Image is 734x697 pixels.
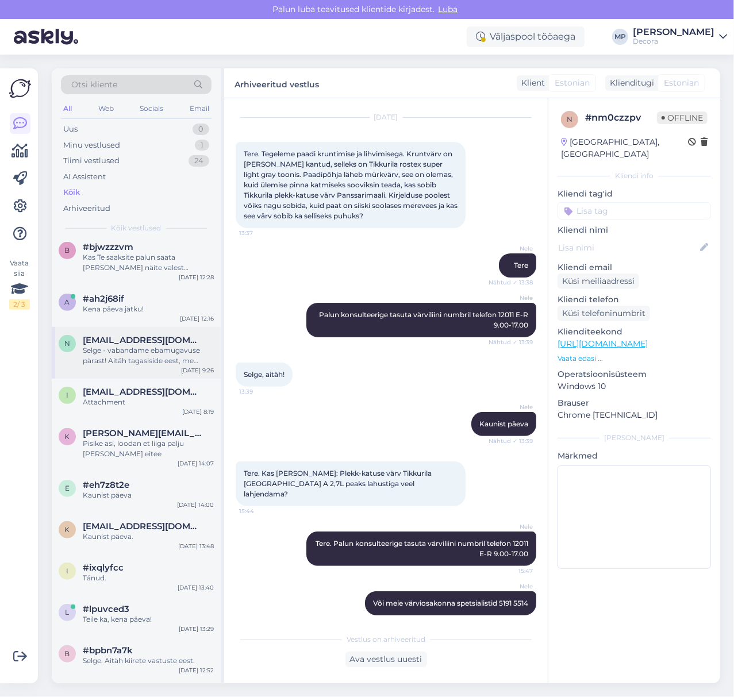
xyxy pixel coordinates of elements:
[558,241,698,254] input: Lisa nimi
[558,380,711,392] p: Windows 10
[558,294,711,306] p: Kliendi telefon
[319,310,530,329] span: Palun konsulteerige tasuta värviliini numbril telefon 12011 E-R 9.00-17.00
[558,171,711,181] div: Kliendi info
[83,645,133,656] span: #bpbn7a7k
[244,370,285,379] span: Selge, aitäh!
[490,294,533,302] span: Nele
[65,298,70,306] span: a
[558,397,711,409] p: Brauser
[65,525,70,534] span: K
[66,608,70,617] span: l
[179,666,214,675] div: [DATE] 12:52
[558,224,711,236] p: Kliendi nimi
[347,634,425,645] span: Vestlus on arhiveeritud
[244,149,459,220] span: Tere. Tegeleme paadi kruntimise ja lihvimisega. Kruntvärv on [PERSON_NAME] kantud, selleks on Tik...
[514,261,528,269] span: Tere
[177,500,214,509] div: [DATE] 14:00
[182,407,214,416] div: [DATE] 8:19
[9,299,30,310] div: 2 / 3
[83,387,202,397] span: info@ixander.eu
[71,79,117,91] span: Otsi kliente
[64,339,70,348] span: n
[83,252,214,273] div: Kas Te saaksite palun saata [PERSON_NAME] näite valest käibemaksukoodist, sest need mida me vaata...
[63,124,78,135] div: Uus
[633,28,714,37] div: [PERSON_NAME]
[83,656,214,666] div: Selge. Aitäh kiirete vastuste eest.
[187,101,212,116] div: Email
[558,450,711,462] p: Märkmed
[517,77,545,89] div: Klient
[65,432,70,441] span: k
[65,246,70,255] span: b
[83,521,202,532] span: Kertu8725@gmail.com
[633,37,714,46] div: Decora
[239,507,282,515] span: 15:44
[65,484,70,492] span: e
[558,368,711,380] p: Operatsioonisüsteem
[83,242,133,252] span: #bjwzzzvm
[489,338,533,346] span: Nähtud ✓ 13:39
[193,124,209,135] div: 0
[239,387,282,396] span: 13:39
[489,437,533,445] span: Nähtud ✓ 13:39
[83,438,214,459] div: Pisike asi, loodan et liiga palju [PERSON_NAME] eitee
[83,563,124,573] span: #ixqlyfcc
[83,490,214,500] div: Kaunist päeva
[83,614,214,625] div: Teile ka, kena päeva!
[490,403,533,411] span: Nele
[83,573,214,583] div: Tänud.
[558,353,711,364] p: Vaata edasi ...
[66,567,68,575] span: i
[83,480,129,490] span: #eh7z8t2e
[83,335,202,345] span: nils.austa@gmail.com
[178,542,214,550] div: [DATE] 13:48
[96,101,116,116] div: Web
[558,202,711,220] input: Lisa tag
[558,261,711,274] p: Kliendi email
[558,274,639,289] div: Küsi meiliaadressi
[179,273,214,282] div: [DATE] 12:28
[605,77,654,89] div: Klienditugi
[316,539,530,558] span: Tere. Palun konsulteerige tasuta värviliini numbril telefon 12011 E-R 9.00-17.00
[180,314,214,323] div: [DATE] 12:16
[83,604,129,614] span: #lpuvced3
[612,29,628,45] div: MP
[435,4,462,14] span: Luba
[585,111,657,125] div: # nm0czzpv
[490,616,533,625] span: 15:47
[561,136,688,160] div: [GEOGRAPHIC_DATA], [GEOGRAPHIC_DATA]
[558,326,711,338] p: Klienditeekond
[181,366,214,375] div: [DATE] 9:26
[239,229,282,237] span: 13:37
[633,28,727,46] a: [PERSON_NAME]Decora
[490,582,533,591] span: Nele
[555,77,590,89] span: Estonian
[235,75,319,91] label: Arhiveeritud vestlus
[558,188,711,200] p: Kliendi tag'id
[489,278,533,287] span: Nähtud ✓ 13:38
[195,140,209,151] div: 1
[558,306,650,321] div: Küsi telefoninumbrit
[345,652,427,667] div: Ava vestlus uuesti
[63,203,110,214] div: Arhiveeritud
[137,101,166,116] div: Socials
[567,115,572,124] span: n
[467,26,585,47] div: Väljaspool tööaega
[558,409,711,421] p: Chrome [TECHNICAL_ID]
[83,428,202,438] span: kaspar.raasman@gmail.com
[61,101,74,116] div: All
[63,187,80,198] div: Kõik
[63,140,120,151] div: Minu vestlused
[112,223,162,233] span: Kõik vestlused
[664,77,699,89] span: Estonian
[178,459,214,468] div: [DATE] 14:07
[83,345,214,366] div: Selge - vabandame ebamugavuse pärast! Aitäh tagasiside eest, me uurime omalt poolt edasi millest ...
[558,433,711,443] div: [PERSON_NAME]
[83,532,214,542] div: Kaunist päeva.
[83,397,214,407] div: Attachment
[9,78,31,99] img: Askly Logo
[66,391,68,399] span: i
[178,583,214,592] div: [DATE] 13:40
[65,649,70,658] span: b
[558,338,648,349] a: [URL][DOMAIN_NAME]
